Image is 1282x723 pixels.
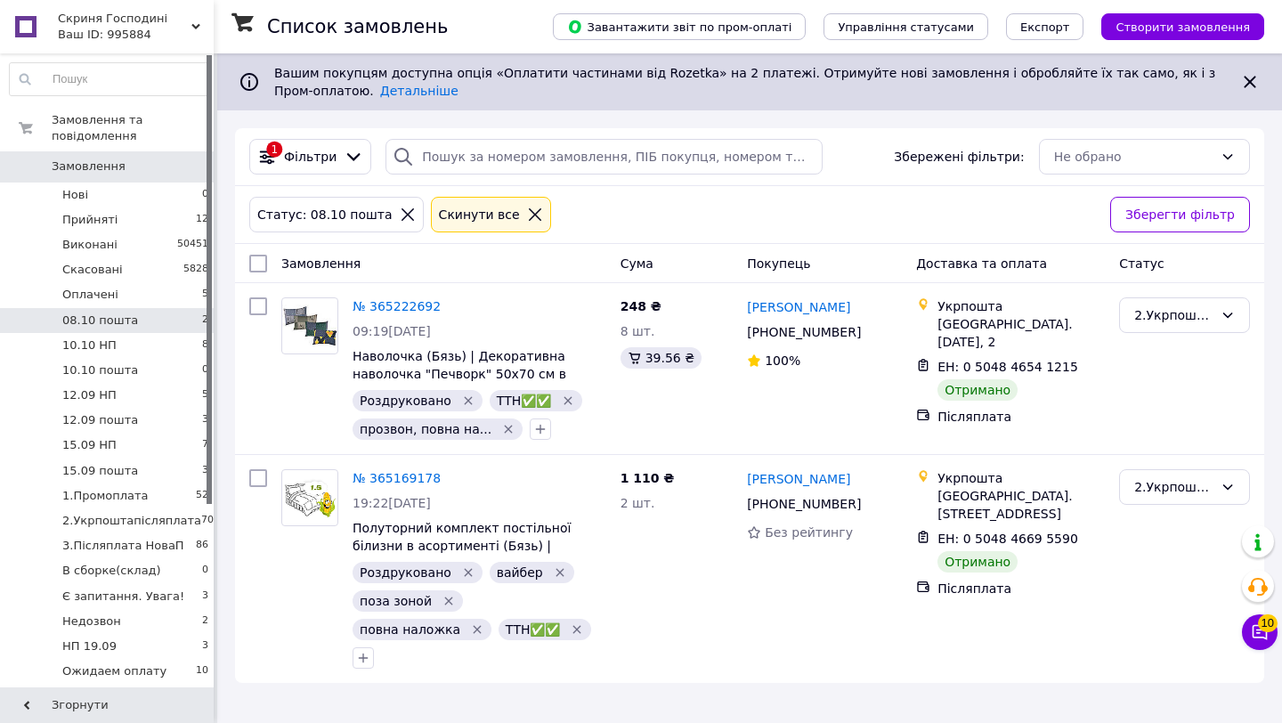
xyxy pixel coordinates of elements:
[202,387,208,403] span: 5
[937,487,1105,523] div: [GEOGRAPHIC_DATA]. [STREET_ADDRESS]
[62,262,123,278] span: Скасовані
[937,551,1018,573] div: Отримано
[202,287,208,303] span: 5
[461,394,475,408] svg: Видалити мітку
[501,422,515,436] svg: Видалити мітку
[353,349,566,399] a: Наволочка (Бязь) | Декоративна наволочка "Печворк" 50х70 см в асортименті | від 2х шт.
[353,299,441,313] a: № 365222692
[282,305,337,346] img: Фото товару
[201,513,214,529] span: 70
[202,412,208,428] span: 3
[196,538,208,554] span: 86
[1242,614,1278,650] button: Чат з покупцем10
[62,412,138,428] span: 12.09 пошта
[196,663,208,679] span: 10
[621,256,653,271] span: Cума
[1119,256,1164,271] span: Статус
[202,187,208,203] span: 0
[1006,13,1084,40] button: Експорт
[570,622,584,637] svg: Видалити мітку
[281,256,361,271] span: Замовлення
[62,663,166,679] span: Ожидаем оплату
[824,13,988,40] button: Управління статусами
[380,84,458,98] a: Детальніше
[1258,614,1278,632] span: 10
[183,262,208,278] span: 5828
[765,525,853,540] span: Без рейтингу
[282,477,337,518] img: Фото товару
[10,63,209,95] input: Пошук
[385,139,823,175] input: Пошук за номером замовлення, ПІБ покупця, номером телефону, Email, номером накладної
[747,256,810,271] span: Покупець
[621,299,661,313] span: 248 ₴
[52,112,214,144] span: Замовлення та повідомлення
[937,469,1105,487] div: Укрпошта
[62,287,118,303] span: Оплачені
[353,496,431,510] span: 19:22[DATE]
[937,315,1105,351] div: [GEOGRAPHIC_DATA]. [DATE], 2
[747,298,850,316] a: [PERSON_NAME]
[281,469,338,526] a: Фото товару
[506,622,561,637] span: ТТН✅✅
[62,513,201,529] span: 2.Укрпоштапісляплата
[202,563,208,579] span: 0
[62,362,138,378] span: 10.10 пошта
[62,387,117,403] span: 12.09 НП
[747,497,861,511] span: [PHONE_NUMBER]
[62,187,88,203] span: Нові
[937,580,1105,597] div: Післяплата
[937,408,1105,426] div: Післяплата
[202,437,208,453] span: 7
[567,19,791,35] span: Завантажити звіт по пром-оплаті
[937,532,1078,546] span: ЕН: 0 5048 4669 5590
[254,205,396,224] div: Статус: 08.10 пошта
[1116,20,1250,34] span: Створити замовлення
[561,394,575,408] svg: Видалити мітку
[58,11,191,27] span: Скриня Господині
[916,256,1047,271] span: Доставка та оплата
[62,237,118,253] span: Виконані
[360,394,451,408] span: Роздруковано
[202,337,208,353] span: 8
[470,622,484,637] svg: Видалити мітку
[442,594,456,608] svg: Видалити мітку
[62,613,121,630] span: Недозвон
[1020,20,1070,34] span: Експорт
[274,66,1215,98] span: Вашим покупцям доступна опція «Оплатити частинами від Rozetka» на 2 платежі. Отримуйте нові замов...
[1054,147,1213,167] div: Не обрано
[1125,205,1235,224] span: Зберегти фільтр
[553,13,806,40] button: Завантажити звіт по пром-оплаті
[621,471,675,485] span: 1 110 ₴
[838,20,974,34] span: Управління статусами
[202,463,208,479] span: 3
[62,638,117,654] span: НП 19.09
[196,488,208,504] span: 52
[621,324,655,338] span: 8 шт.
[621,496,655,510] span: 2 шт.
[894,148,1024,166] span: Збережені фільтри:
[435,205,523,224] div: Cкинути все
[353,521,588,589] span: Полуторний комплект постільної білизни в асортименті (Бязь) | Простирадло 150х220 см (Опт від 2 шт)
[353,324,431,338] span: 09:19[DATE]
[1083,19,1264,33] a: Створити замовлення
[202,589,208,605] span: 3
[360,622,460,637] span: повна наложка
[747,470,850,488] a: [PERSON_NAME]
[353,471,441,485] a: № 365169178
[52,158,126,175] span: Замовлення
[62,212,118,228] span: Прийняті
[1110,197,1250,232] button: Зберегти фільтр
[62,337,117,353] span: 10.10 НП
[177,237,208,253] span: 50451
[62,538,184,554] span: 3.Післяплата НоваП
[360,422,491,436] span: прозвон, повна на...
[497,565,543,580] span: вайбер
[1134,477,1213,497] div: 2.Укрпоштапісляплата
[267,16,448,37] h1: Список замовлень
[281,297,338,354] a: Фото товару
[937,297,1105,315] div: Укрпошта
[202,362,208,378] span: 0
[284,148,337,166] span: Фільтри
[497,394,552,408] span: ТТН✅✅
[196,212,208,228] span: 12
